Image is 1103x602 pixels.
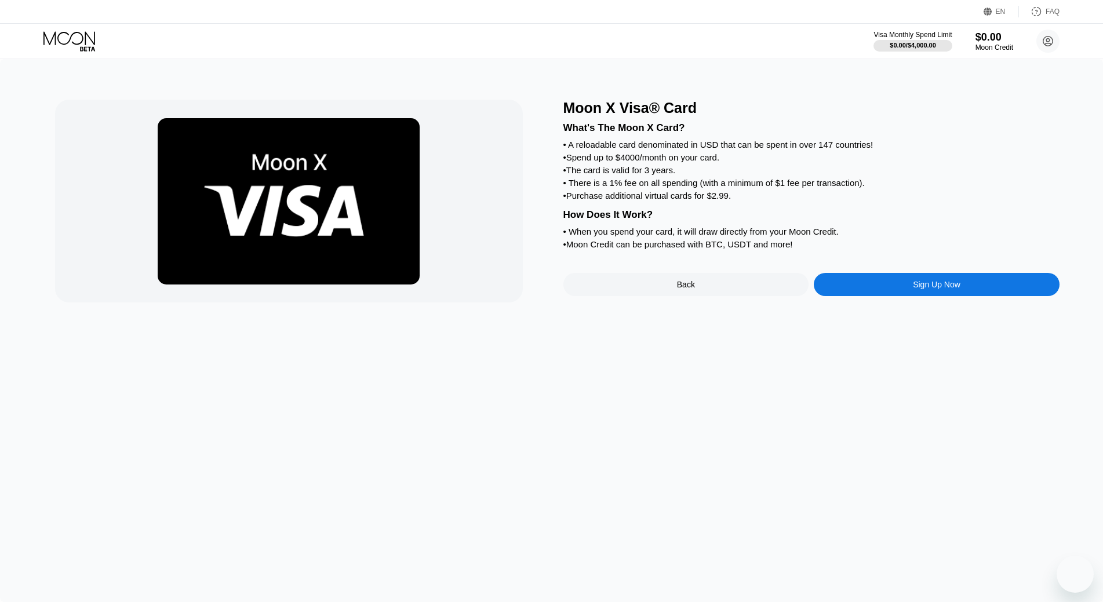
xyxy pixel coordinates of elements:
[563,227,1060,236] div: • When you spend your card, it will draw directly from your Moon Credit.
[563,152,1060,162] div: • Spend up to $4000/month on your card.
[563,273,809,296] div: Back
[563,140,1060,149] div: • A reloadable card denominated in USD that can be spent in over 147 countries!
[913,280,960,289] div: Sign Up Now
[890,42,936,49] div: $0.00 / $4,000.00
[1046,8,1060,16] div: FAQ
[975,31,1013,52] div: $0.00Moon Credit
[563,165,1060,175] div: • The card is valid for 3 years.
[814,273,1060,296] div: Sign Up Now
[975,31,1013,43] div: $0.00
[563,122,1060,134] div: What's The Moon X Card?
[563,178,1060,188] div: • There is a 1% fee on all spending (with a minimum of $1 fee per transaction).
[677,280,695,289] div: Back
[975,43,1013,52] div: Moon Credit
[563,191,1060,200] div: • Purchase additional virtual cards for $2.99.
[873,31,952,39] div: Visa Monthly Spend Limit
[1019,6,1060,17] div: FAQ
[1057,556,1094,593] iframe: Bouton de lancement de la fenêtre de messagerie
[563,239,1060,249] div: • Moon Credit can be purchased with BTC, USDT and more!
[873,31,952,52] div: Visa Monthly Spend Limit$0.00/$4,000.00
[563,209,1060,221] div: How Does It Work?
[984,6,1019,17] div: EN
[996,8,1006,16] div: EN
[563,100,1060,116] div: Moon X Visa® Card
